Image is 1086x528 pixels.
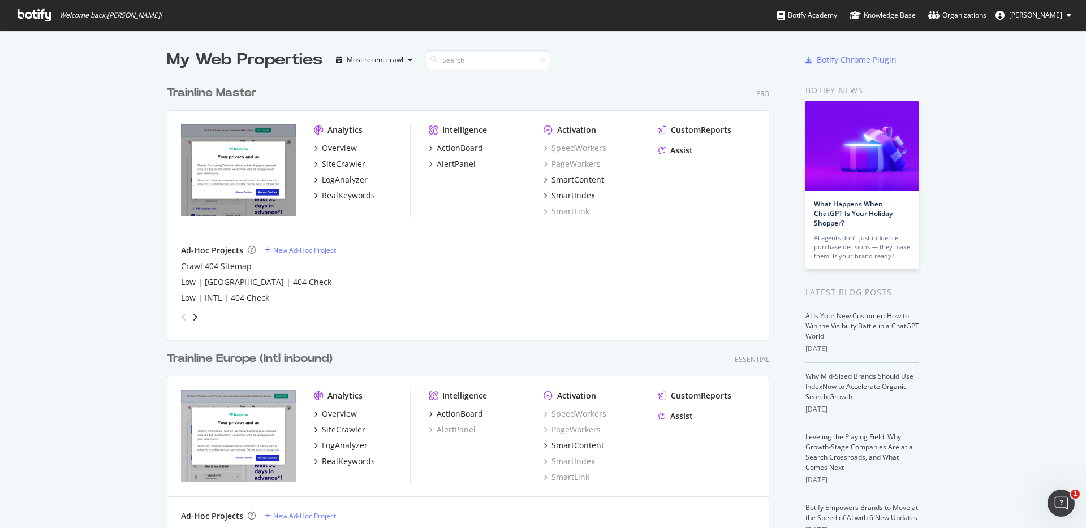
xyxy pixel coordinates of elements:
[331,51,417,69] button: Most recent crawl
[544,440,604,451] a: SmartContent
[437,142,483,154] div: ActionBoard
[1048,490,1075,517] iframe: Intercom live chat
[273,245,336,255] div: New Ad-Hoc Project
[429,158,476,170] a: AlertPanel
[181,276,331,288] a: Low | [GEOGRAPHIC_DATA] | 404 Check
[322,142,357,154] div: Overview
[176,308,191,326] div: angle-left
[191,311,199,323] div: angle-right
[756,89,769,98] div: Pro
[322,456,375,467] div: RealKeywords
[805,54,897,66] a: Botify Chrome Plugin
[181,510,243,522] div: Ad-Hoc Projects
[181,292,269,304] a: Low | INTL | 404 Check
[777,10,837,21] div: Botify Academy
[181,261,252,272] div: Crawl 404 Sitemap
[327,124,363,136] div: Analytics
[322,158,365,170] div: SiteCrawler
[1009,10,1062,20] span: Kristina Fox
[544,206,589,217] a: SmartLink
[265,245,336,255] a: New Ad-Hoc Project
[544,158,601,170] a: PageWorkers
[805,344,919,354] div: [DATE]
[928,10,986,21] div: Organizations
[265,511,336,521] a: New Ad-Hoc Project
[557,390,596,401] div: Activation
[814,233,910,261] div: AI agents don’t just influence purchase decisions — they make them. Is your brand ready?
[671,390,731,401] div: CustomReports
[327,390,363,401] div: Analytics
[167,350,333,367] div: Trainline Europe (Intl inbound)
[544,456,595,467] a: SmartIndex
[805,84,919,97] div: Botify news
[314,408,357,419] a: Overview
[671,124,731,136] div: CustomReports
[322,190,375,201] div: RealKeywords
[805,404,919,414] div: [DATE]
[167,85,257,101] div: Trainline Master
[273,511,336,521] div: New Ad-Hoc Project
[181,124,296,216] img: https://www.thetrainline.com
[1071,490,1080,499] span: 1
[314,174,368,185] a: LogAnalyzer
[429,142,483,154] a: ActionBoard
[805,503,918,522] a: Botify Empowers Brands to Move at the Speed of AI with 6 New Updates
[544,424,601,435] a: PageWorkers
[658,124,731,136] a: CustomReports
[805,432,913,472] a: Leveling the Playing Field: Why Growth-Stage Companies Are at a Search Crossroads, and What Comes...
[658,410,693,422] a: Assist
[805,475,919,485] div: [DATE]
[670,145,693,156] div: Assist
[551,440,604,451] div: SmartContent
[314,158,365,170] a: SiteCrawler
[442,124,487,136] div: Intelligence
[314,142,357,154] a: Overview
[347,57,403,63] div: Most recent crawl
[167,85,261,101] a: Trainline Master
[314,190,375,201] a: RealKeywords
[314,424,365,435] a: SiteCrawler
[735,354,769,364] div: Essential
[181,245,243,256] div: Ad-Hoc Projects
[167,350,337,367] a: Trainline Europe (Intl inbound)
[551,174,604,185] div: SmartContent
[805,101,919,191] img: What Happens When ChatGPT Is Your Holiday Shopper?
[805,371,913,401] a: Why Mid-Sized Brands Should Use IndexNow to Accelerate Organic Search Growth
[322,424,365,435] div: SiteCrawler
[544,471,589,483] a: SmartLink
[670,410,693,422] div: Assist
[322,174,368,185] div: LogAnalyzer
[426,50,550,70] input: Search
[557,124,596,136] div: Activation
[322,440,368,451] div: LogAnalyzer
[437,158,476,170] div: AlertPanel
[314,456,375,467] a: RealKeywords
[59,11,162,20] span: Welcome back, [PERSON_NAME] !
[986,6,1080,24] button: [PERSON_NAME]
[544,174,604,185] a: SmartContent
[429,424,476,435] a: AlertPanel
[442,390,487,401] div: Intelligence
[658,145,693,156] a: Assist
[544,190,595,201] a: SmartIndex
[181,390,296,482] img: https://www.thetrainline.com/eu
[544,142,606,154] a: SpeedWorkers
[658,390,731,401] a: CustomReports
[850,10,916,21] div: Knowledge Base
[805,286,919,298] div: Latest Blog Posts
[437,408,483,419] div: ActionBoard
[814,199,893,228] a: What Happens When ChatGPT Is Your Holiday Shopper?
[551,190,595,201] div: SmartIndex
[314,440,368,451] a: LogAnalyzer
[805,311,919,341] a: AI Is Your New Customer: How to Win the Visibility Battle in a ChatGPT World
[544,408,606,419] a: SpeedWorkers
